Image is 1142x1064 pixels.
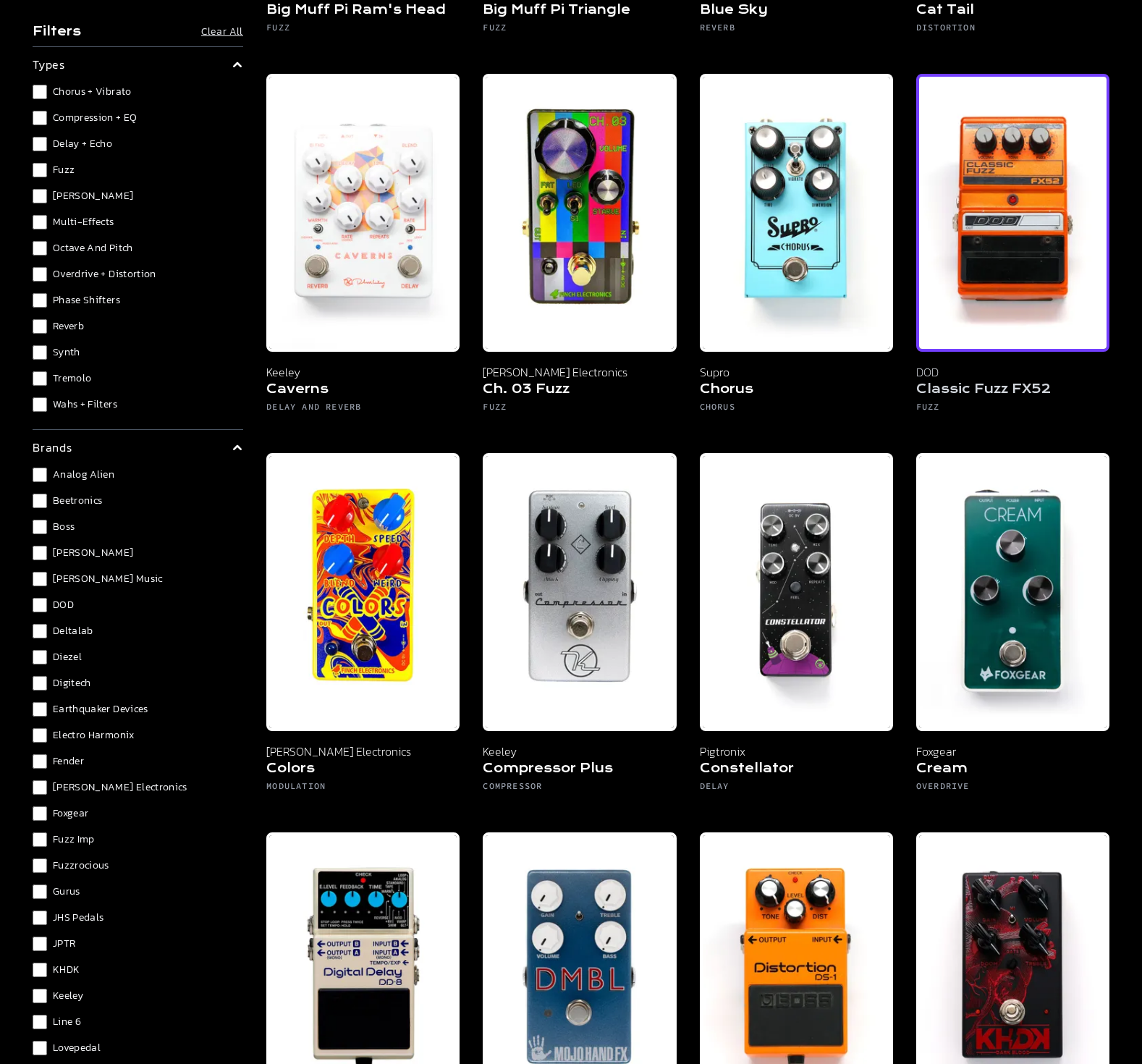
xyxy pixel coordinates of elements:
[700,363,893,381] p: Supro
[33,884,47,899] input: Gurus
[266,1,460,22] h5: Big Muff Pi Ram's Head
[33,56,65,73] p: types
[266,453,460,809] a: Finch Electronics Colors [PERSON_NAME] Electronics Colors Modulation
[33,56,243,73] summary: types
[483,1,676,22] h5: Big Muff Pi Triangle
[53,884,80,899] span: Gurus
[483,74,676,352] img: Finch Electronics Ch. 03 Fuzz
[700,74,893,430] a: Supro Chorus Supro Chorus Chorus
[33,937,47,951] input: JPTR
[53,267,156,282] span: Overdrive + Distortion
[700,453,893,731] img: Pigtronix Constellator
[53,345,80,360] span: Synth
[700,780,893,798] h6: Delay
[483,453,676,809] a: Keeley Compressor Plus Keeley Compressor Plus Compressor
[53,937,75,951] span: JPTR
[53,546,134,560] span: [PERSON_NAME]
[33,650,47,664] input: Diezel
[916,453,1109,809] a: Foxgear Cream Foxgear Cream Overdrive
[33,911,47,925] input: JHS Pedals
[53,520,75,534] span: Boss
[53,832,95,847] span: Fuzz Imp
[33,371,47,386] input: Tremolo
[33,111,47,125] input: Compression + EQ
[916,743,1109,760] p: Foxgear
[53,293,120,308] span: Phase Shifters
[53,111,138,125] span: Compression + EQ
[33,439,72,456] p: brands
[53,572,163,586] span: [PERSON_NAME] Music
[33,137,47,151] input: Delay + Echo
[33,468,47,482] input: Analog Alien
[483,780,676,798] h6: Compressor
[700,743,893,760] p: Pigtronix
[700,1,893,22] h5: Blue Sky
[700,74,893,352] img: Supro Chorus
[53,989,83,1003] span: Keeley
[483,74,676,430] a: Finch Electronics Ch. 03 Fuzz [PERSON_NAME] Electronics Ch. 03 Fuzz Fuzz
[53,676,91,691] span: Digitech
[33,598,47,612] input: DOD
[916,401,1109,418] h6: Fuzz
[33,267,47,282] input: Overdrive + Distortion
[53,494,103,508] span: Beetronics
[33,702,47,717] input: Earthquaker Devices
[266,743,460,760] p: [PERSON_NAME] Electronics
[33,780,47,795] input: [PERSON_NAME] Electronics
[53,137,112,151] span: Delay + Echo
[33,494,47,508] input: Beetronics
[53,911,104,925] span: JHS Pedals
[700,381,893,401] h5: Chorus
[916,780,1109,798] h6: Overdrive
[33,806,47,821] input: Foxgear
[266,363,460,381] p: Keeley
[266,74,460,430] a: Keeley Caverns Delay Reverb V2 Keeley Caverns Delay and Reverb
[33,215,47,229] input: Multi-Effects
[53,163,75,177] span: Fuzz
[53,624,93,638] span: Deltalab
[700,401,893,418] h6: Chorus
[33,989,47,1003] input: Keeley
[33,676,47,691] input: Digitech
[53,85,132,99] span: Chorus + Vibrato
[53,215,114,229] span: Multi-Effects
[33,963,47,977] input: KHDK
[266,401,460,418] h6: Delay and Reverb
[33,439,243,456] summary: brands
[53,319,84,334] span: Reverb
[33,293,47,308] input: Phase Shifters
[33,1041,47,1055] input: Lovepedal
[53,468,114,482] span: Analog Alien
[916,363,1109,381] p: DOD
[53,397,117,412] span: Wahs + Filters
[916,74,1109,430] a: DOD Classic Fuzz FX 52 DOD Classic Fuzz FX52 Fuzz
[266,780,460,798] h6: Modulation
[916,381,1109,401] h5: Classic Fuzz FX52
[266,760,460,780] h5: Colors
[916,760,1109,780] h5: Cream
[33,858,47,873] input: Fuzzrocious
[266,22,460,39] h6: Fuzz
[700,453,893,809] a: Pigtronix Constellator Pigtronix Constellator Delay
[53,241,133,256] span: Octave and Pitch
[53,1041,101,1055] span: Lovepedal
[33,23,81,41] h4: Filters
[53,806,88,821] span: Foxgear
[700,22,893,39] h6: Reverb
[53,598,74,612] span: DOD
[33,189,47,203] input: [PERSON_NAME]
[33,397,47,412] input: Wahs + Filters
[483,22,676,39] h6: Fuzz
[483,453,676,731] img: Keeley Compressor Plus
[53,963,80,977] span: KHDK
[53,780,187,795] span: [PERSON_NAME] Electronics
[916,1,1109,22] h5: Cat Tail
[33,728,47,743] input: Electro Harmonix
[916,74,1109,352] img: DOD Classic Fuzz FX 52
[33,1015,47,1029] input: Line 6
[483,401,676,418] h6: Fuzz
[33,319,47,334] input: Reverb
[483,363,676,381] p: [PERSON_NAME] Electronics
[916,453,1109,731] img: Foxgear Cream
[916,22,1109,39] h6: Distortion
